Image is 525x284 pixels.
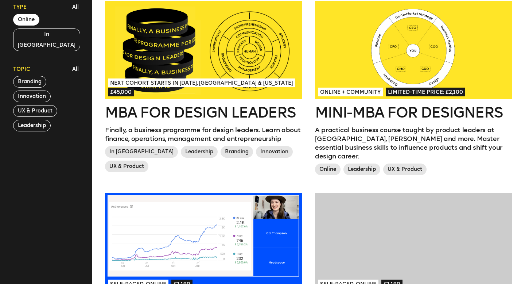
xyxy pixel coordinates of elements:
span: Limited-time price: £2,100 [386,88,465,96]
span: UX & Product [383,164,427,175]
button: Branding [13,76,46,88]
button: UX & Product [13,105,57,117]
span: Online + Community [318,88,383,96]
a: Online + CommunityLimited-time price: £2,100Mini-MBA for DesignersA practical business course tau... [315,1,512,178]
button: Innovation [13,91,51,102]
button: Online [13,14,39,26]
span: Leadership [181,146,218,158]
h2: Mini-MBA for Designers [315,105,512,120]
button: All [70,2,81,13]
span: UX & Product [105,161,148,172]
span: Online [315,164,341,175]
button: In [GEOGRAPHIC_DATA] [13,28,80,51]
p: A practical business course taught by product leaders at [GEOGRAPHIC_DATA], [PERSON_NAME] and mor... [315,126,512,161]
p: Finally, a business programme for design leaders. Learn about finance, operations, management and... [105,126,302,143]
h2: MBA for Design Leaders [105,105,302,120]
span: Innovation [256,146,293,158]
span: In [GEOGRAPHIC_DATA] [105,146,178,158]
span: Leadership [343,164,380,175]
span: Topic [13,66,30,73]
button: All [70,64,81,75]
span: £45,000 [108,88,134,96]
button: Leadership [13,120,51,131]
span: Branding [221,146,253,158]
a: Next Cohort Starts in [DATE], [GEOGRAPHIC_DATA] & [US_STATE]£45,000MBA for Design LeadersFinally,... [105,1,302,175]
span: Type [13,4,27,11]
span: Next Cohort Starts in [DATE], [GEOGRAPHIC_DATA] & [US_STATE] [108,78,295,87]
